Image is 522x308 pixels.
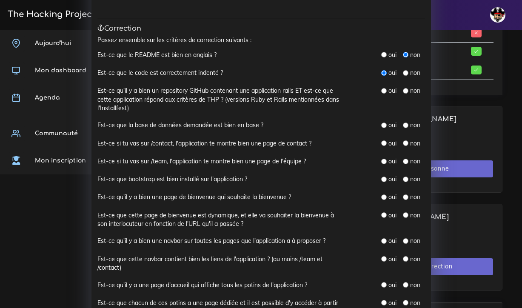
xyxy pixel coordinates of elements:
[97,25,425,33] h5: Correction
[97,175,247,183] label: Est-ce que bootstrap est bien installé sur l'application ?
[410,51,420,59] label: non
[388,157,396,165] label: oui
[97,255,340,272] label: Est-ce que cette navbar contient bien les liens de l'application ? (au moins /team et /contact)
[388,299,396,307] label: oui
[388,121,396,129] label: oui
[388,281,396,289] label: oui
[410,211,420,220] label: non
[388,68,396,77] label: oui
[97,211,340,228] label: Est-ce que cette page de bienvenue est dynamique, et elle va souhaiter la bienvenue à son interlo...
[410,157,420,165] label: non
[388,237,396,245] label: oui
[410,121,420,129] label: non
[410,255,420,263] label: non
[97,281,307,289] label: Est-ce qu'il y a une page d'accueil qui affiche tous les potins de l'application ?
[97,193,291,201] label: Est-ce qu'il y a bien une page de bienvenue qui souhaite la bienvenue ?
[410,139,420,148] label: non
[388,175,396,183] label: oui
[97,68,223,77] label: Est-ce que le code est correctement indenté ?
[410,175,420,183] label: non
[410,86,420,95] label: non
[388,86,396,95] label: oui
[410,299,420,307] label: non
[388,139,396,148] label: oui
[97,157,306,165] label: Est-ce si tu vas sur /team, l'application te montre bien une page de l'équipe ?
[410,193,420,201] label: non
[97,86,340,112] label: Est-ce qu'il y a bien un repository GitHub contenant une application rails ET est-ce que cette ap...
[388,211,396,220] label: oui
[388,51,396,59] label: oui
[97,121,263,129] label: Est-ce que la base de données demandée est bien en base ?
[97,51,217,59] label: Est-ce que le README est bien en anglais ?
[410,237,420,245] label: non
[97,36,425,44] p: Passez ensemble sur les critères de correction suivants :
[410,281,420,289] label: non
[97,237,325,245] label: Est-ce qu'il y a bien une navbar sur toutes les pages que l'application a à proposer ?
[388,255,396,263] label: oui
[410,68,420,77] label: non
[388,193,396,201] label: oui
[97,139,311,148] label: Est-ce si tu vas sur /contact, l'application te montre bien une page de contact ?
